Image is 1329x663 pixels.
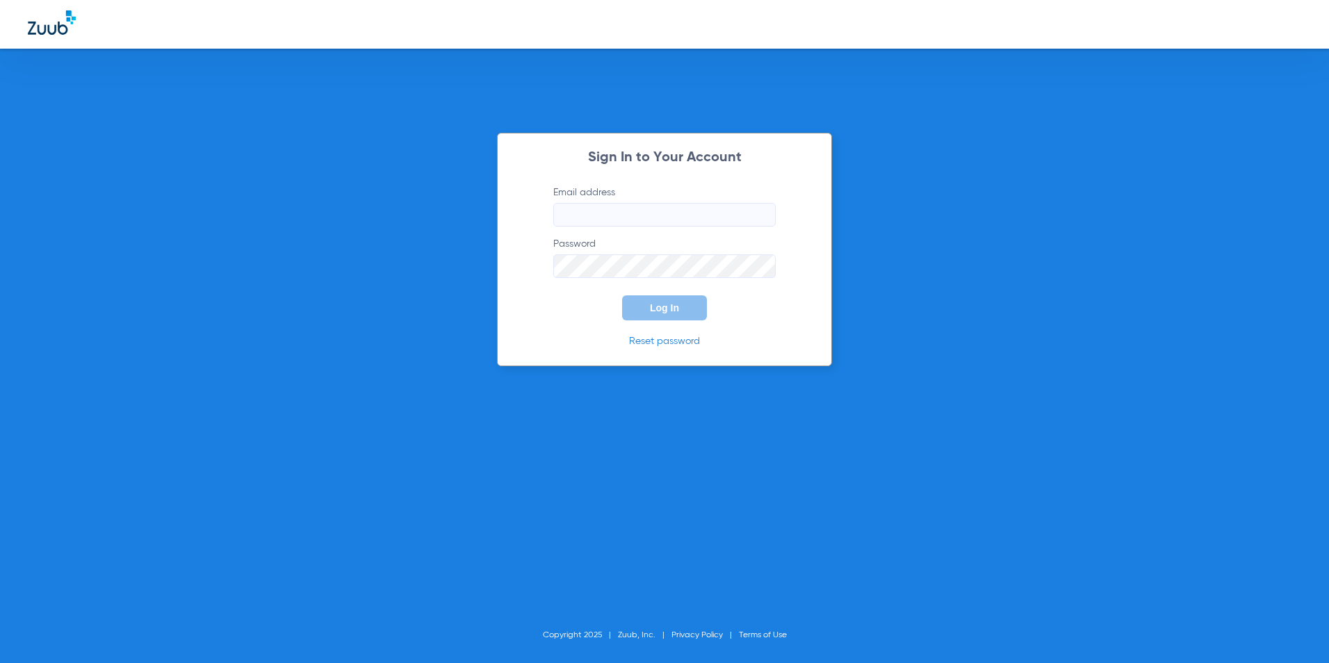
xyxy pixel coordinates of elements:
label: Email address [553,186,776,227]
li: Copyright 2025 [543,628,618,642]
label: Password [553,237,776,278]
input: Password [553,254,776,278]
a: Reset password [629,336,700,346]
a: Privacy Policy [671,631,723,639]
img: Zuub Logo [28,10,76,35]
span: Log In [650,302,679,313]
button: Log In [622,295,707,320]
input: Email address [553,203,776,227]
h2: Sign In to Your Account [532,151,797,165]
li: Zuub, Inc. [618,628,671,642]
a: Terms of Use [739,631,787,639]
